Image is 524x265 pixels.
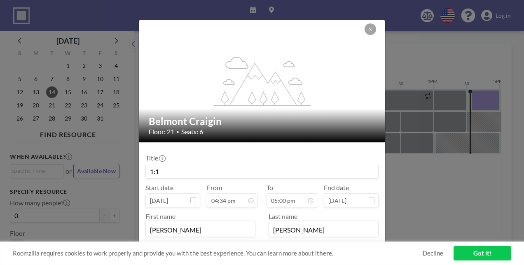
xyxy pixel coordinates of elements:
[267,184,273,192] label: To
[269,212,297,220] label: Last name
[207,184,222,192] label: From
[145,154,165,162] label: Title
[149,115,376,128] h2: Belmont Craigin
[214,56,311,105] g: flex-grow: 1.2;
[146,164,378,178] input: Guest reservation
[145,212,175,220] label: First name
[261,186,263,205] span: -
[13,249,423,257] span: Roomzilla requires cookies to work properly and provide you with the best experience. You can lea...
[181,128,203,136] span: Seats: 6
[269,223,378,237] input: Last name
[145,184,173,192] label: Start date
[423,249,443,257] a: Decline
[176,129,179,135] span: •
[149,128,174,136] span: Floor: 21
[319,249,333,257] a: here.
[454,246,511,260] a: Got it!
[146,223,255,237] input: First name
[324,184,349,192] label: End date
